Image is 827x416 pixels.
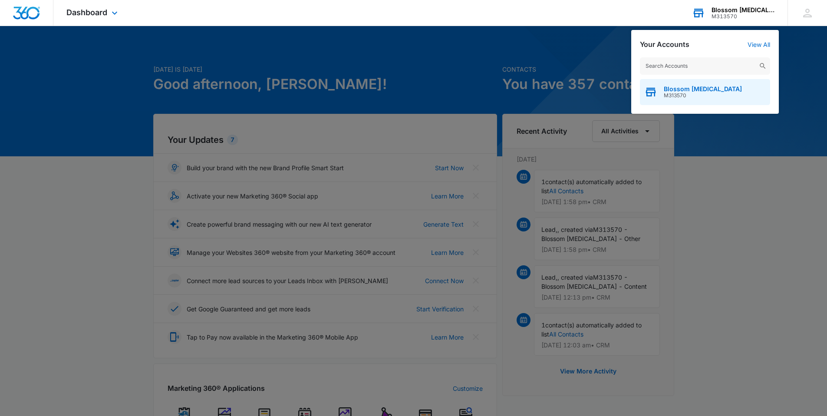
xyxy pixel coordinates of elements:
span: Blossom [MEDICAL_DATA] [664,86,742,92]
div: account id [712,13,775,20]
h2: Your Accounts [640,40,689,49]
input: Search Accounts [640,57,770,75]
span: M313570 [664,92,742,99]
button: Blossom [MEDICAL_DATA]M313570 [640,79,770,105]
div: account name [712,7,775,13]
a: View All [748,41,770,48]
span: Dashboard [66,8,107,17]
